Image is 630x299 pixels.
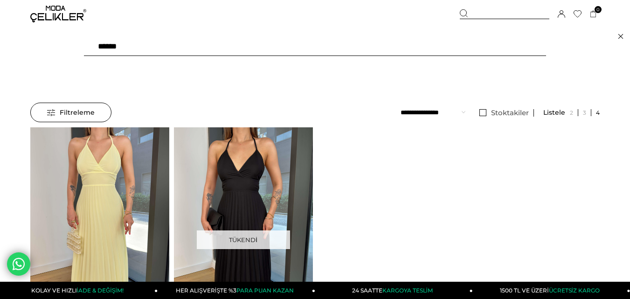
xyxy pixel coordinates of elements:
span: İADE & DEĞİŞİM! [77,287,124,294]
span: 0 [595,6,602,13]
span: Filtreleme [47,103,95,122]
a: 0 [590,11,597,18]
span: KARGOYA TESLİM [382,287,433,294]
img: logo [30,6,86,22]
a: HER ALIŞVERİŞTE %3PARA PUAN KAZAN [158,282,315,299]
a: KOLAY VE HIZLIİADE & DEĞİŞİM! [0,282,158,299]
span: Stoktakiler [491,108,529,117]
a: 24 SAATTEKARGOYA TESLİM [315,282,473,299]
a: Stoktakiler [475,109,534,117]
span: PARA PUAN KAZAN [236,287,294,294]
span: ÜCRETSİZ KARGO [549,287,600,294]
